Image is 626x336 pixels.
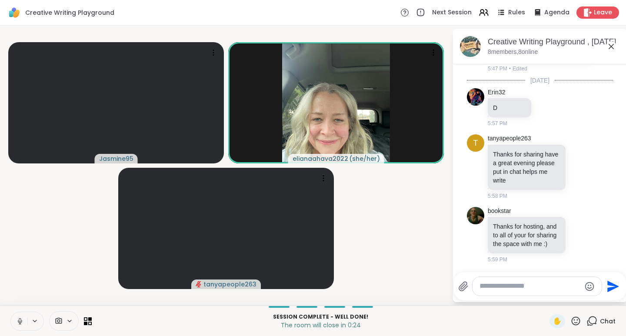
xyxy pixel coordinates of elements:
[467,207,484,224] img: https://sharewell-space-live.sfo3.digitaloceanspaces.com/user-generated/535310fa-e9f2-4698-8a7d-4...
[97,321,544,329] p: The room will close in 0:24
[473,137,478,149] span: t
[553,316,562,326] span: ✋
[525,76,555,85] span: [DATE]
[25,8,114,17] span: Creative Writing Playground
[488,207,511,216] a: bookstar
[600,317,616,326] span: Chat
[594,8,612,17] span: Leave
[584,281,595,292] button: Emoji picker
[493,222,560,248] p: Thanks for hosting, and to all of your for sharing the space with me :)
[488,120,507,127] span: 5:57 PM
[493,103,526,112] div: D
[513,65,527,73] span: Edited
[7,5,22,20] img: ShareWell Logomark
[479,282,581,291] textarea: Type your message
[488,65,507,73] span: 5:47 PM
[544,8,569,17] span: Agenda
[196,281,202,287] span: audio-muted
[282,42,390,163] img: elianaahava2022
[99,154,133,163] span: Jasmine95
[493,150,560,185] p: Thanks for sharing have a great evening please put in chat helps me write
[432,8,472,17] span: Next Session
[488,134,531,143] a: tanyapeople263
[488,256,507,263] span: 5:59 PM
[602,276,622,296] button: Send
[467,88,484,106] img: https://sharewell-space-live.sfo3.digitaloceanspaces.com/user-generated/e7455af9-44b9-465a-9341-a...
[488,192,507,200] span: 5:58 PM
[509,65,511,73] span: •
[460,36,481,57] img: Creative Writing Playground , Oct 15
[203,280,256,289] span: tanyapeople263
[293,154,348,163] span: elianaahava2022
[97,313,544,321] p: Session Complete - well done!
[488,88,505,97] a: Erin32
[508,8,525,17] span: Rules
[488,48,538,57] p: 8 members, 8 online
[349,154,380,163] span: ( she/her )
[488,37,620,47] div: Creative Writing Playground , [DATE]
